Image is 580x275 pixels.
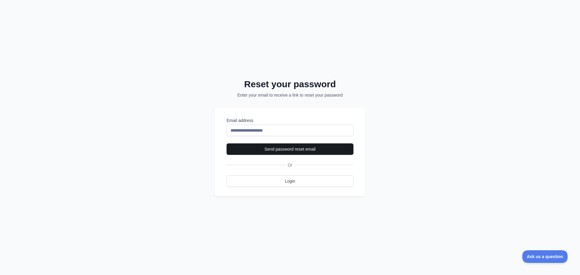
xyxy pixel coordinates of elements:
[227,117,353,123] label: Email address
[222,79,358,90] h2: Reset your password
[222,92,358,98] p: Enter your email to receive a link to reset your password
[285,162,295,168] span: Or
[227,175,353,187] a: Login
[227,143,353,155] button: Send password reset email
[522,250,568,263] iframe: Toggle Customer Support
